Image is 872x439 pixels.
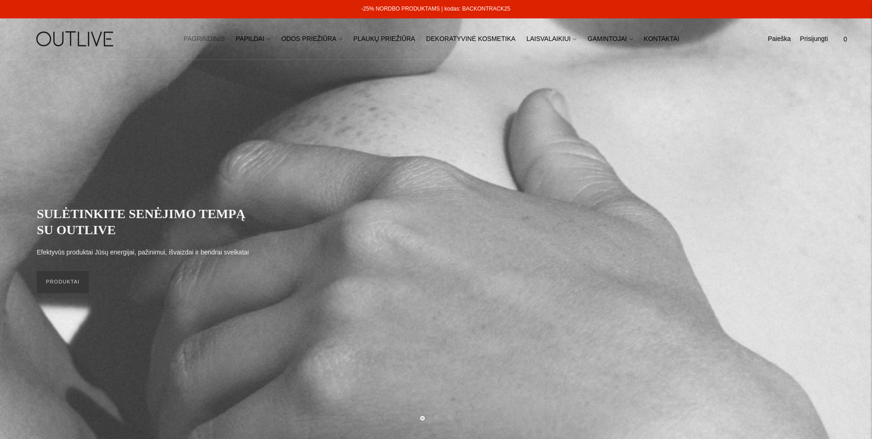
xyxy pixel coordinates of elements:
a: DEKORATYVINĖ KOSMETIKA [426,29,515,49]
span: 0 [839,33,852,46]
a: GAMINTOJAI [587,29,633,49]
a: PAPILDAI [236,29,270,49]
a: -25% NORDBO PRODUKTAMS | kodas: BACKONTRACK25 [361,6,510,12]
h2: SULĖTINKITE SENĖJIMO TEMPĄ SU OUTLIVE [37,206,257,238]
p: Efektyvūs produktai Jūsų energijai, pažinimui, išvaizdai ir bendrai sveikatai [37,247,249,258]
a: ODOS PRIEŽIŪRA [281,29,342,49]
a: PRODUKTAI [37,271,89,293]
a: Paieška [768,29,791,49]
a: KONTAKTAI [644,29,679,49]
a: PAGRINDINIS [183,29,225,49]
a: PLAUKŲ PRIEŽIŪRA [353,29,416,49]
a: Prisijungti [800,29,828,49]
button: Move carousel to slide 3 [447,415,452,420]
a: LAISVALAIKIUI [526,29,576,49]
button: Move carousel to slide 1 [420,416,425,421]
button: Move carousel to slide 2 [434,415,439,420]
img: OUTLIVE [18,23,133,55]
a: 0 [837,29,854,49]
